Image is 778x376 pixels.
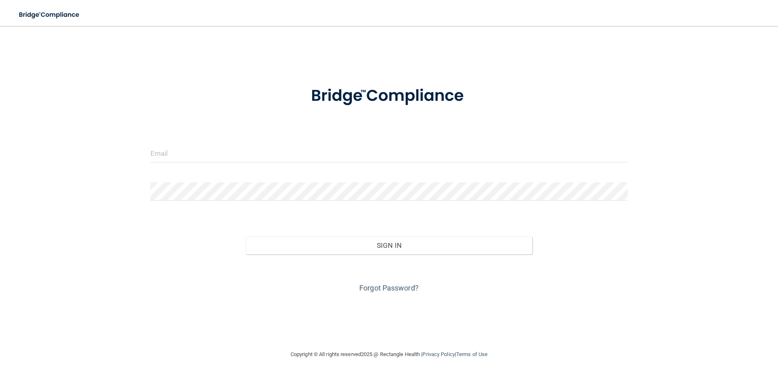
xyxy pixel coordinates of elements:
[294,75,484,117] img: bridge_compliance_login_screen.278c3ca4.svg
[456,351,487,357] a: Terms of Use
[12,7,87,23] img: bridge_compliance_login_screen.278c3ca4.svg
[246,236,532,254] button: Sign In
[240,341,538,367] div: Copyright © All rights reserved 2025 @ Rectangle Health | |
[422,351,455,357] a: Privacy Policy
[359,284,419,292] a: Forgot Password?
[151,144,628,162] input: Email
